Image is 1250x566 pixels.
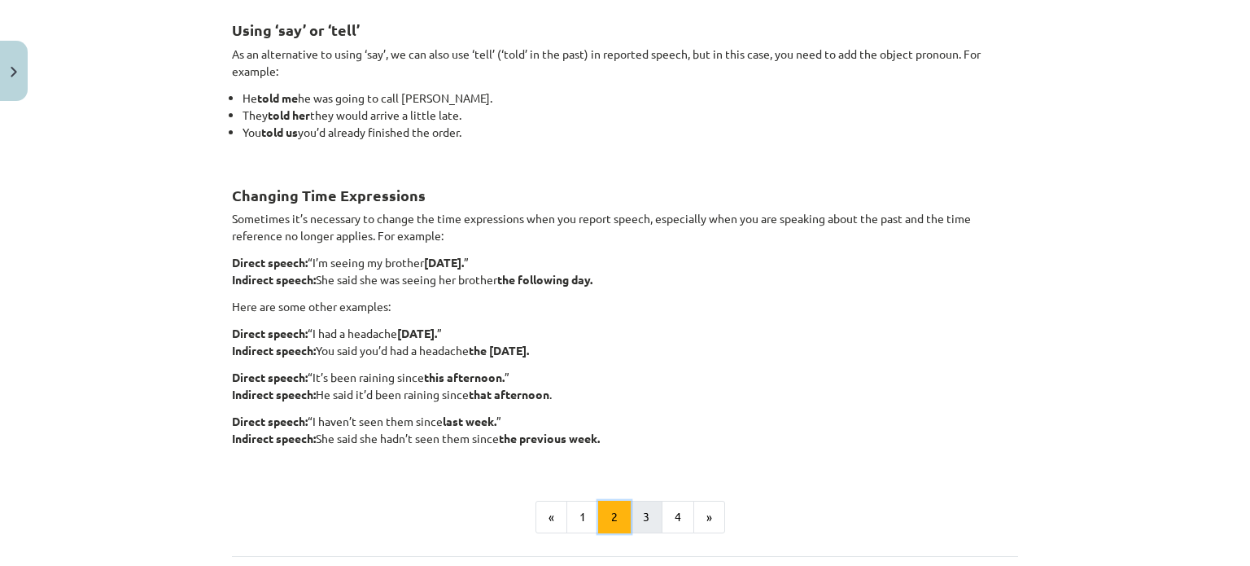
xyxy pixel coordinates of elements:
[232,414,308,428] strong: Direct speech:
[499,431,600,445] strong: the previous week.
[662,501,694,533] button: 4
[232,326,308,340] strong: Direct speech:
[11,67,17,77] img: icon-close-lesson-0947bae3869378f0d4975bcd49f059093ad1ed9edebbc8119c70593378902aed.svg
[232,387,316,401] strong: Indirect speech:
[497,272,592,287] strong: the following day.
[232,210,1018,244] p: Sometimes it’s necessary to change the time expressions when you report speech, especially when y...
[232,325,1018,359] p: “I had a headache ” You said you’d had a headache
[424,370,505,384] strong: this afternoon.
[566,501,599,533] button: 1
[243,90,1018,107] li: He he was going to call [PERSON_NAME].
[630,501,662,533] button: 3
[232,186,426,204] strong: Changing Time Expressions
[232,370,308,384] strong: Direct speech:
[232,298,1018,315] p: Here are some other examples:
[243,107,1018,124] li: They they would arrive a little late.
[443,414,496,428] strong: last week.
[232,369,1018,403] p: “It’s been raining since ” He said it’d been raining since .
[232,431,316,445] strong: Indirect speech:
[261,125,298,139] strong: told us
[469,343,529,358] strong: the [DATE].
[257,90,298,105] strong: told me
[243,124,1018,158] li: You you’d already finished the order.
[232,254,1018,288] p: “I’m seeing my brother ” She said she was seeing her brother
[232,255,308,270] strong: Direct speech:
[397,326,437,340] strong: [DATE].
[469,387,549,401] strong: that afternoon
[535,501,567,533] button: «
[232,272,316,287] strong: Indirect speech:
[232,413,1018,464] p: “I haven’t seen them since ” She said she hadn’t seen them since
[232,501,1018,533] nav: Page navigation example
[424,255,464,270] strong: [DATE].
[232,20,360,39] strong: Using ‘say’ or ‘tell’
[232,46,1018,80] p: As an alternative to using ‘say’, we can also use ‘tell’ (‘told’ in the past) in reported speech,...
[693,501,725,533] button: »
[598,501,631,533] button: 2
[232,343,316,358] strong: Indirect speech:
[268,107,310,122] strong: told her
